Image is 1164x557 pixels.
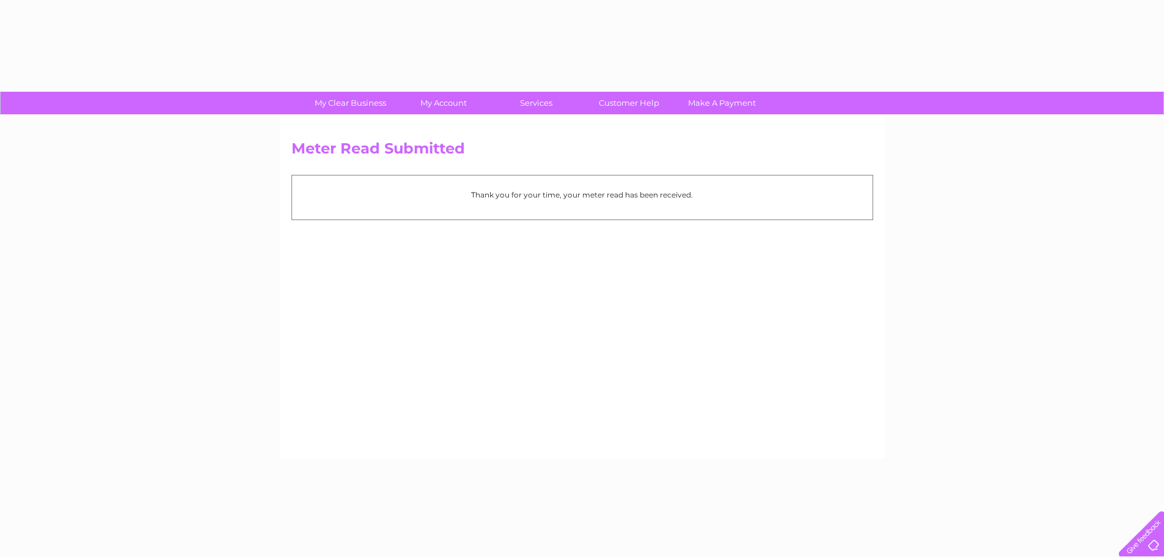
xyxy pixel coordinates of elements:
[291,140,873,163] h2: Meter Read Submitted
[393,92,494,114] a: My Account
[300,92,401,114] a: My Clear Business
[672,92,772,114] a: Make A Payment
[486,92,587,114] a: Services
[579,92,679,114] a: Customer Help
[298,189,866,201] p: Thank you for your time, your meter read has been received.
